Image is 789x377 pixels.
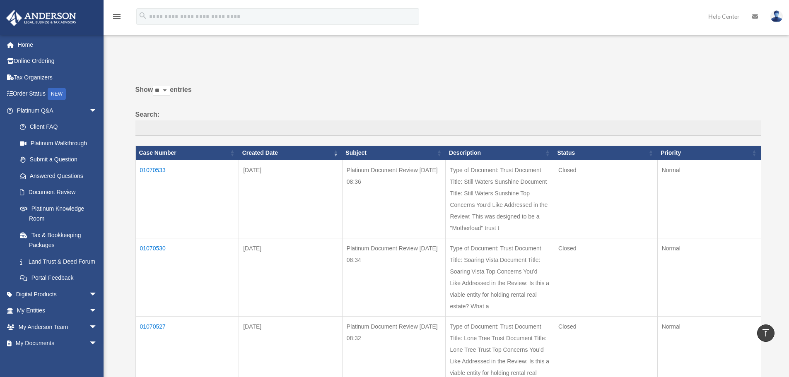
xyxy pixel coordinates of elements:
[6,36,110,53] a: Home
[239,146,343,160] th: Created Date: activate to sort column ascending
[657,238,761,316] td: Normal
[554,160,658,238] td: Closed
[135,84,761,104] label: Show entries
[6,335,110,352] a: My Documentsarrow_drop_down
[446,160,554,238] td: Type of Document: Trust Document Title: Still Waters Sunshine Document Title: Still Waters Sunshi...
[6,53,110,70] a: Online Ordering
[554,238,658,316] td: Closed
[446,146,554,160] th: Description: activate to sort column ascending
[342,146,446,160] th: Subject: activate to sort column ascending
[135,160,239,238] td: 01070533
[112,12,122,22] i: menu
[554,146,658,160] th: Status: activate to sort column ascending
[12,135,106,151] a: Platinum Walkthrough
[12,227,106,253] a: Tax & Bookkeeping Packages
[6,319,110,335] a: My Anderson Teamarrow_drop_down
[48,88,66,100] div: NEW
[89,303,106,319] span: arrow_drop_down
[12,119,106,135] a: Client FAQ
[342,160,446,238] td: Platinum Document Review [DATE] 08:36
[657,160,761,238] td: Normal
[239,160,343,238] td: [DATE]
[135,146,239,160] th: Case Number: activate to sort column ascending
[4,10,79,26] img: Anderson Advisors Platinum Portal
[770,10,783,22] img: User Pic
[89,335,106,352] span: arrow_drop_down
[153,86,170,96] select: Showentries
[135,109,761,136] label: Search:
[12,151,106,168] a: Submit a Question
[446,238,554,316] td: Type of Document: Trust Document Title: Soaring Vista Document Title: Soaring Vista Top Concerns ...
[12,270,106,286] a: Portal Feedback
[12,168,101,184] a: Answered Questions
[89,286,106,303] span: arrow_drop_down
[342,238,446,316] td: Platinum Document Review [DATE] 08:34
[6,86,110,103] a: Order StatusNEW
[89,319,106,336] span: arrow_drop_down
[12,253,106,270] a: Land Trust & Deed Forum
[135,120,761,136] input: Search:
[757,324,775,342] a: vertical_align_top
[12,184,106,201] a: Document Review
[239,238,343,316] td: [DATE]
[89,102,106,119] span: arrow_drop_down
[6,69,110,86] a: Tax Organizers
[138,11,147,20] i: search
[657,146,761,160] th: Priority: activate to sort column ascending
[6,303,110,319] a: My Entitiesarrow_drop_down
[112,14,122,22] a: menu
[6,286,110,303] a: Digital Productsarrow_drop_down
[6,102,106,119] a: Platinum Q&Aarrow_drop_down
[761,328,771,338] i: vertical_align_top
[135,238,239,316] td: 01070530
[12,200,106,227] a: Platinum Knowledge Room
